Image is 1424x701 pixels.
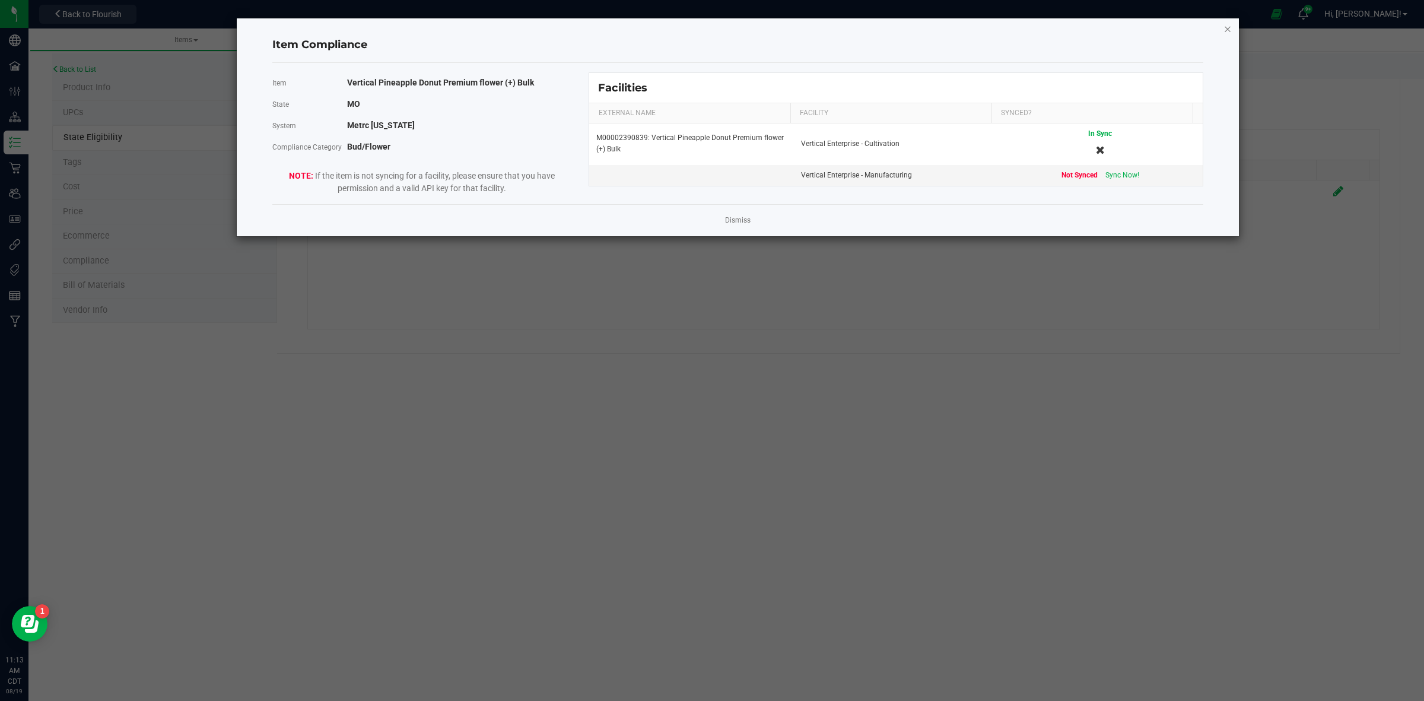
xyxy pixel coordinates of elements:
[991,103,1193,123] th: SYNCED?
[596,132,787,155] div: M00002390839: Vertical Pineapple Donut Premium flower (+) Bulk
[801,138,991,150] div: Vertical Enterprise - Cultivation
[35,604,49,618] iframe: Resource center unread badge
[1088,139,1112,160] button: Cancel button
[12,606,47,642] iframe: Resource center
[347,142,390,151] b: Bud/Flower
[1088,139,1112,160] app-cancel-button: Delete Mapping Record
[1105,171,1139,179] span: Sync Now!
[272,100,289,109] span: State
[1223,21,1232,36] button: Close modal
[272,79,287,87] span: Item
[801,170,991,181] div: Vertical Enterprise - Manufacturing
[725,215,751,226] a: Dismiss
[272,37,1203,53] h4: Item Compliance
[347,99,360,109] b: MO
[272,143,342,151] span: Compliance Category
[589,103,790,123] th: EXTERNAL NAME
[272,158,571,195] span: If the item is not syncing for a facility, please ensure that you have permission and a valid API...
[347,78,534,87] b: Vertical Pineapple Donut Premium flower (+) Bulk
[598,81,656,94] div: Facilities
[347,120,415,130] b: Metrc [US_STATE]
[790,103,991,123] th: FACILITY
[1061,171,1098,179] span: Not Synced
[1088,129,1112,138] span: In Sync
[272,122,296,130] span: System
